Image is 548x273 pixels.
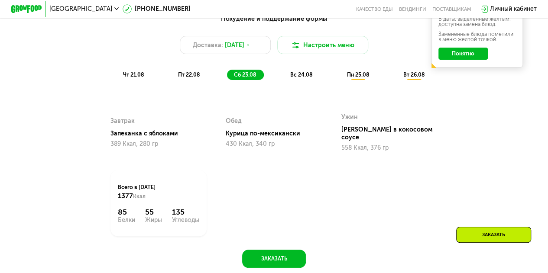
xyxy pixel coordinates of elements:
span: сб 23.08 [234,71,256,78]
div: 430 Ккал, 340 гр [226,207,322,214]
span: вт 26.08 [403,71,424,78]
span: Доставка: [193,41,223,50]
div: Завтрак [110,180,135,191]
div: Обед [226,182,242,193]
div: 389 Ккал, 280 гр [110,205,207,212]
div: Ужин [341,178,358,189]
span: Ккал [133,259,146,266]
span: 1377 [118,258,133,266]
a: Качество еды [356,6,393,12]
div: Всего в [DATE] [118,250,199,267]
span: вс 24.08 [290,71,312,78]
div: Заменённые блюда пометили в меню жёлтой точкой. [438,32,516,42]
div: Заказать [456,227,531,243]
span: чт 21.08 [123,71,144,78]
span: [DATE] [225,41,244,50]
div: 558 Ккал, 376 гр [341,211,438,218]
button: Понятно [438,48,487,60]
span: пт 22.08 [178,71,200,78]
span: пн 25.08 [347,71,369,78]
span: [GEOGRAPHIC_DATA] [49,6,112,12]
button: Настроить меню [277,36,369,54]
div: Запеканка с яблоками [110,194,213,202]
div: [PERSON_NAME] в кокосовом соусе [341,192,444,207]
a: Вендинги [399,6,426,12]
div: поставщикам [432,6,471,12]
div: Похудение и поддержание формы [49,14,499,24]
div: Курица по-мексикански [226,196,328,204]
a: [PHONE_NUMBER] [123,4,191,13]
div: Личный кабинет [490,4,537,13]
div: В даты, выделенные желтым, доступна замена блюд. [438,16,516,27]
